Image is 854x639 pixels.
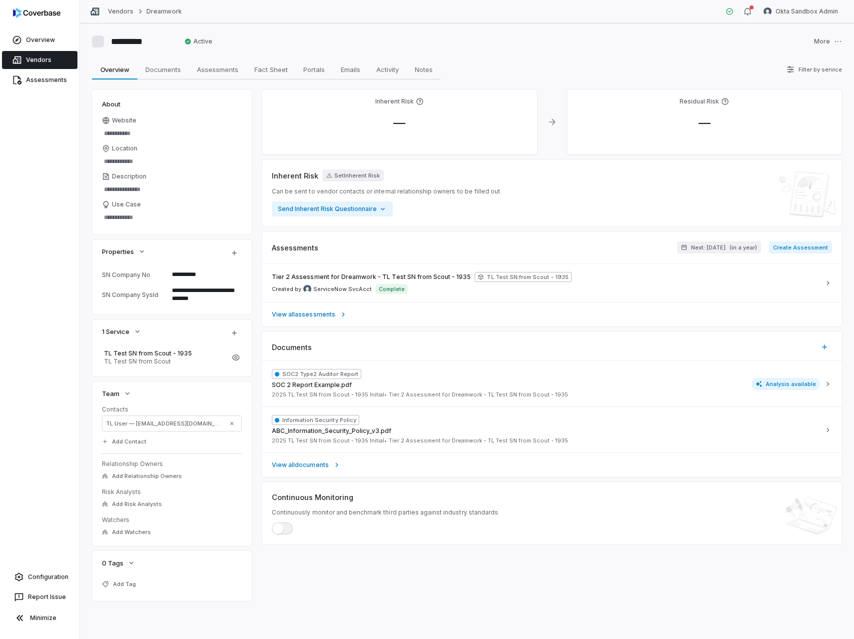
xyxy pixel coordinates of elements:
[272,391,387,398] span: 2025 TL Test SN from Scout - 1935 Initial
[102,99,120,108] span: About
[262,452,842,477] a: View alldocuments
[272,415,359,425] span: Information Security Policy
[272,461,329,469] span: View all documents
[272,437,387,444] span: 2025 TL Test SN from Scout - 1935 Initial
[112,144,137,152] span: Location
[758,4,844,19] button: Okta Sandbox Admin avatarOkta Sandbox Admin
[250,63,292,76] span: Fact Sheet
[272,273,471,281] span: Tier 2 Assessment for Dreamwork - TL Test SN from Scout - 1935
[13,8,60,18] img: logo-D7KZi-bG.svg
[475,272,572,282] span: TL Test SN from Scout - 1935
[272,310,335,318] span: View all assessments
[375,97,414,105] h4: Inherent Risk
[113,580,136,588] span: Add Tag
[272,170,318,181] span: Inherent Risk
[99,322,144,340] button: 1 Service
[811,31,845,52] button: More
[384,437,387,444] span: •
[691,115,719,130] span: —
[299,63,329,76] span: Portals
[764,7,772,15] img: Okta Sandbox Admin avatar
[379,285,405,293] p: Complete
[337,63,364,76] span: Emails
[322,169,384,181] button: SetInherent Risk
[784,60,845,78] button: Filter by service
[102,154,242,168] input: Location
[146,7,181,15] a: Dreamwork
[272,242,318,253] span: Assessments
[384,391,387,398] span: •
[104,357,226,365] span: TL Test SN from Scout
[102,389,119,398] span: Team
[769,241,832,253] button: Create Assessment
[272,369,361,379] span: SOC2 Type2 Auditor Report
[96,63,133,76] span: Overview
[262,406,842,452] button: Information Security PolicyABC_Information_Security_Policy_v3.pdf2025 TL Test SN from Scout - 193...
[112,472,182,480] span: Add Relationship Owners
[272,187,500,195] span: Can be sent to vendor contacts or internal relationship owners to be filled out
[730,244,757,251] span: ( in a year )
[104,349,226,357] span: TL Test SN from Scout - 1935
[2,51,77,69] a: Vendors
[389,391,568,398] span: Tier 2 Assessment for Dreamwork - TL Test SN from Scout - 1935
[372,63,403,76] span: Activity
[102,558,123,567] span: 0 Tags
[106,419,223,427] span: TL User — [EMAIL_ADDRESS][DOMAIN_NAME]
[99,384,134,402] button: Team
[313,285,372,293] span: ServiceNow SvcAcct
[112,172,146,180] span: Description
[102,405,242,413] dt: Contacts
[272,427,391,435] span: ABC_Information_Security_Policy_v3.pdf
[272,342,312,352] span: Documents
[752,378,821,390] span: Analysis available
[272,285,372,293] span: Created by
[262,302,842,326] a: View allassessments
[102,247,134,256] span: Properties
[272,508,498,516] span: Continuously monitor and benchmark third parties against industry standards
[303,285,311,293] img: ServiceNow SvcAcct avatar
[102,126,242,140] input: Website
[2,71,77,89] a: Assessments
[677,241,761,253] button: Next: [DATE](in a year)
[262,264,842,302] a: Tier 2 Assessment for Dreamwork - TL Test SN from Scout - 1935TL Test SN from Scout - 1935Created...
[102,210,242,224] textarea: Use Case
[112,200,141,208] span: Use Case
[184,37,212,45] span: Active
[99,554,138,572] button: 0 Tags
[108,7,133,15] a: Vendors
[680,97,719,105] h4: Residual Risk
[102,488,242,496] dt: Risk Analysts
[4,568,75,586] a: Configuration
[112,116,136,124] span: Website
[262,361,842,406] button: SOC2 Type2 Auditor ReportSOC 2 Report Example.pdf2025 TL Test SN from Scout - 1935 Initial•Tier 2...
[99,432,149,450] button: Add Contact
[389,437,568,444] span: Tier 2 Assessment for Dreamwork - TL Test SN from Scout - 1935
[102,346,228,368] a: TL Test SN from Scout - 1935TL Test SN from Scout
[2,31,77,49] a: Overview
[102,516,242,524] dt: Watchers
[102,460,242,468] dt: Relationship Owners
[112,500,162,508] span: Add Risk Analysts
[4,588,75,606] button: Report Issue
[272,201,393,216] button: Send Inherent Risk Questionnaire
[193,63,242,76] span: Assessments
[691,244,726,251] span: Next: [DATE]
[411,63,437,76] span: Notes
[99,242,149,260] button: Properties
[385,115,413,130] span: —
[112,528,151,536] span: Add Watchers
[4,608,75,628] button: Minimize
[272,381,352,389] span: SOC 2 Report Example.pdf
[776,7,838,15] span: Okta Sandbox Admin
[141,63,185,76] span: Documents
[102,291,168,298] div: SN Company SysId
[272,492,353,502] span: Continuous Monitoring
[102,271,168,278] div: SN Company No
[99,575,139,593] button: Add Tag
[102,182,242,196] textarea: Description
[102,327,129,336] span: 1 Service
